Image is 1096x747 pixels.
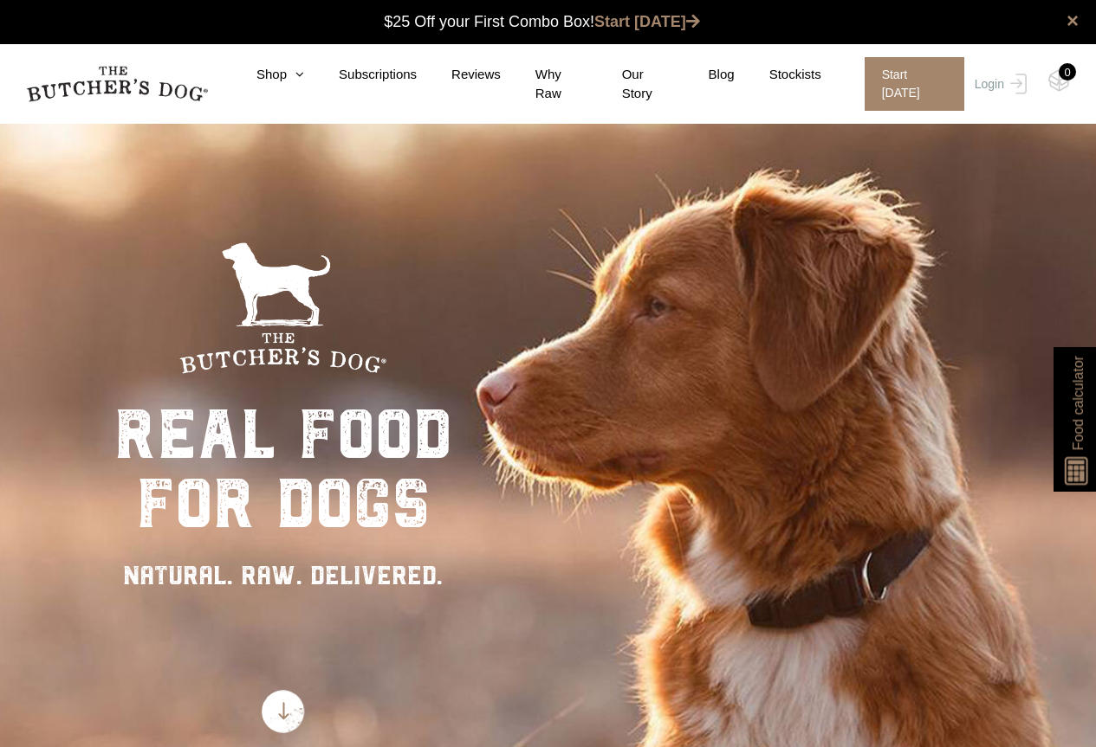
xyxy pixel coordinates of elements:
[674,65,735,85] a: Blog
[847,57,970,111] a: Start [DATE]
[1067,10,1079,31] a: close
[114,556,452,595] div: NATURAL. RAW. DELIVERED.
[1059,63,1076,80] div: 0
[865,57,964,111] span: Start [DATE]
[417,65,501,85] a: Reviews
[970,57,1027,111] a: Login
[114,400,452,538] div: real food for dogs
[501,65,587,104] a: Why Raw
[735,65,821,85] a: Stockists
[587,65,674,104] a: Our Story
[304,65,417,85] a: Subscriptions
[222,65,304,85] a: Shop
[1048,69,1070,92] img: TBD_Cart-Empty.png
[1067,356,1088,450] span: Food calculator
[594,13,700,30] a: Start [DATE]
